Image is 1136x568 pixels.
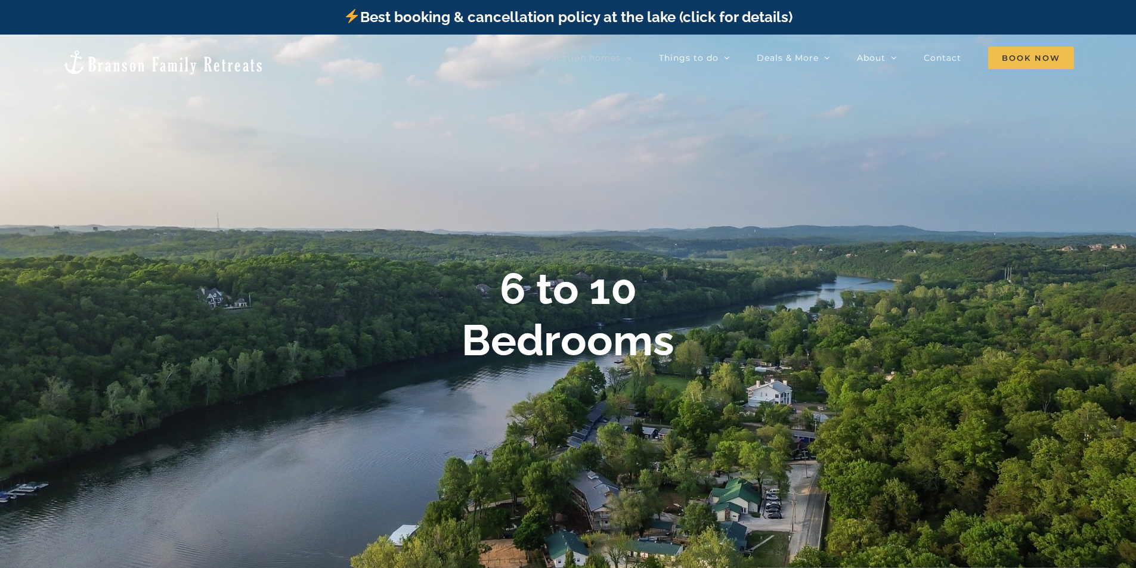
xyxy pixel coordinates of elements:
[345,9,359,23] img: ⚡️
[924,54,961,62] span: Contact
[62,49,264,76] img: Branson Family Retreats Logo
[857,46,897,70] a: About
[924,46,961,70] a: Contact
[545,46,1074,70] nav: Main Menu
[545,46,632,70] a: Vacation homes
[343,8,792,26] a: Best booking & cancellation policy at the lake (click for details)
[757,46,830,70] a: Deals & More
[988,46,1074,69] span: Book Now
[659,54,719,62] span: Things to do
[857,54,886,62] span: About
[659,46,730,70] a: Things to do
[545,54,621,62] span: Vacation homes
[988,46,1074,70] a: Book Now
[757,54,819,62] span: Deals & More
[462,263,674,365] b: 6 to 10 Bedrooms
